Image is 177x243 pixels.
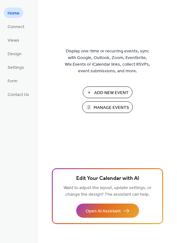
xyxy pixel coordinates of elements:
span: Manage Events [94,104,129,111]
a: Home [4,8,23,18]
button: Open AI Assistant [76,204,139,218]
button: Add New Event [83,86,132,98]
a: Settings [4,62,28,72]
a: Connect [4,21,28,32]
span: Home [8,10,20,17]
span: Views [8,37,19,44]
span: Settings [8,64,24,71]
a: Views [4,35,23,45]
span: Edit Your Calendar with AI [76,174,139,183]
span: Display one-time or recurring events, sync with Google, Outlook, Zoom, Eventbrite, Wix Events or ... [65,48,150,74]
a: Contact Us [4,89,33,99]
button: Manage Events [82,101,133,113]
span: Connect [8,24,24,30]
span: Design [8,51,21,57]
span: Want to adjust the layout, update settings, or change the design? The assistant can help. [64,184,151,199]
span: Form [8,78,17,85]
span: Contact Us [8,92,29,98]
a: Design [4,48,25,59]
a: Form [4,75,21,86]
span: Add New Event [94,90,129,96]
span: Open AI Assistant [86,208,121,215]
